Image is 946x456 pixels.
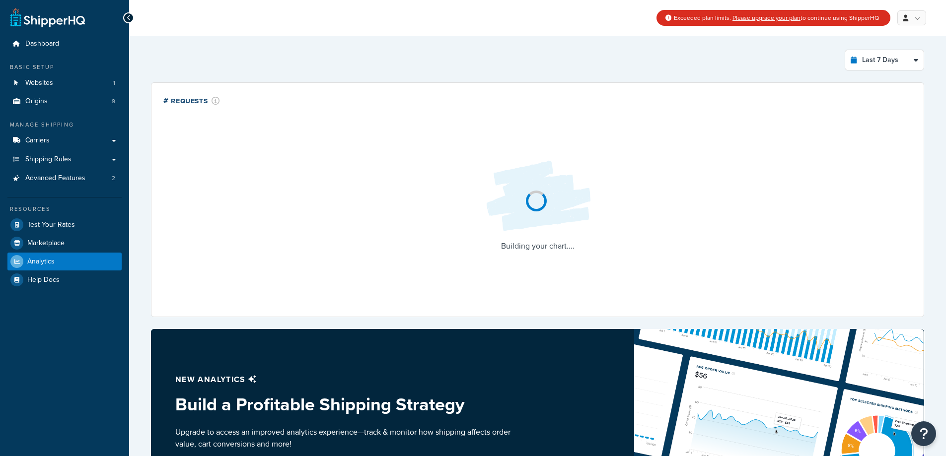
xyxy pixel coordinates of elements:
[7,121,122,129] div: Manage Shipping
[7,74,122,92] a: Websites1
[25,97,48,106] span: Origins
[7,253,122,270] a: Analytics
[7,150,122,169] a: Shipping Rules
[175,373,514,387] p: New analytics
[112,174,115,183] span: 2
[7,271,122,289] a: Help Docs
[732,13,800,22] a: Please upgrade your plan
[478,239,597,253] p: Building your chart....
[478,153,597,239] img: Loading...
[163,95,220,106] div: # Requests
[25,136,50,145] span: Carriers
[25,40,59,48] span: Dashboard
[112,97,115,106] span: 9
[27,221,75,229] span: Test Your Rates
[911,421,936,446] button: Open Resource Center
[27,276,60,284] span: Help Docs
[27,258,55,266] span: Analytics
[7,35,122,53] a: Dashboard
[7,131,122,150] a: Carriers
[7,92,122,111] a: Origins9
[7,205,122,213] div: Resources
[7,216,122,234] a: Test Your Rates
[7,74,122,92] li: Websites
[7,169,122,188] li: Advanced Features
[7,92,122,111] li: Origins
[113,79,115,87] span: 1
[175,394,514,414] h3: Build a Profitable Shipping Strategy
[25,155,72,164] span: Shipping Rules
[7,63,122,71] div: Basic Setup
[25,174,85,183] span: Advanced Features
[27,239,65,248] span: Marketplace
[7,234,122,252] a: Marketplace
[25,79,53,87] span: Websites
[7,169,122,188] a: Advanced Features2
[175,426,514,450] p: Upgrade to access an improved analytics experience—track & monitor how shipping affects order val...
[674,13,879,22] span: Exceeded plan limits. to continue using ShipperHQ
